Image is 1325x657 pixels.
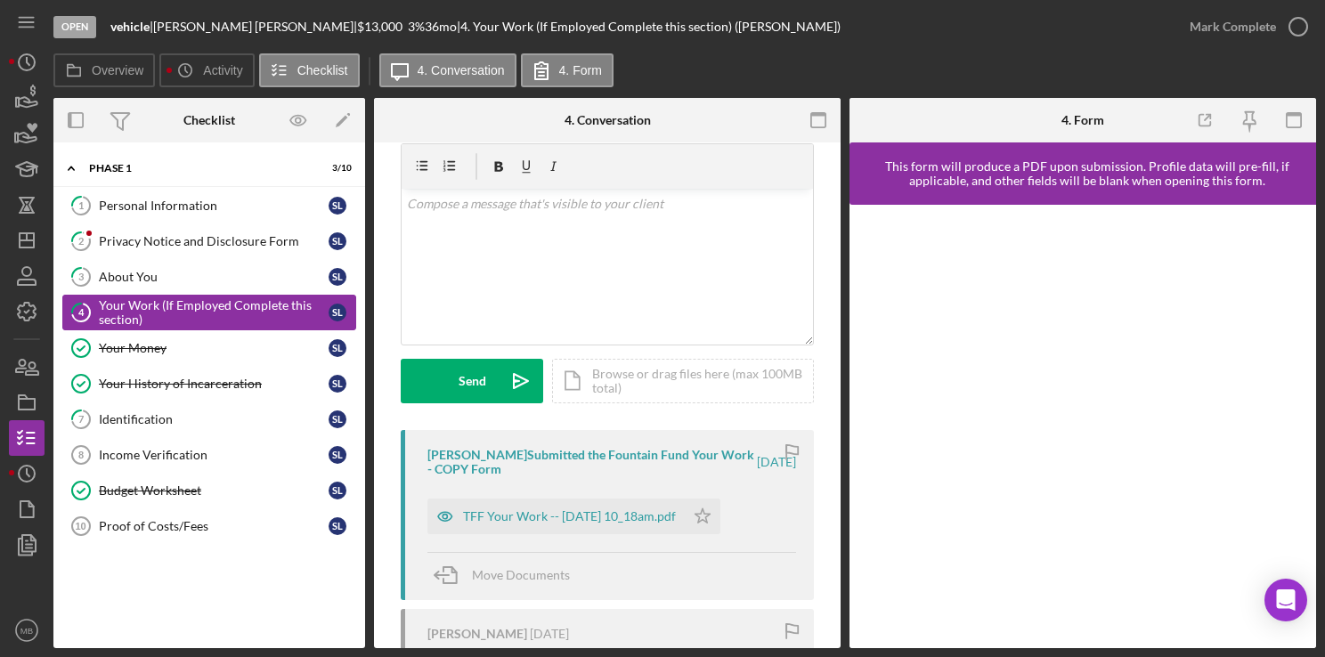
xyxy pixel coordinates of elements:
[110,20,153,34] div: |
[427,627,527,641] div: [PERSON_NAME]
[329,339,346,357] div: S L
[62,401,356,437] a: 7IdentificationSL
[1061,113,1104,127] div: 4. Form
[99,519,329,533] div: Proof of Costs/Fees
[99,448,329,462] div: Income Verification
[457,20,841,34] div: | 4. Your Work (If Employed Complete this section) ([PERSON_NAME])
[329,482,346,499] div: S L
[99,341,329,355] div: Your Money
[320,163,352,174] div: 3 / 10
[99,377,329,391] div: Your History of Incarceration
[20,626,33,636] text: MB
[62,259,356,295] a: 3About YouSL
[425,20,457,34] div: 36 mo
[329,268,346,286] div: S L
[159,53,254,87] button: Activity
[62,473,356,508] a: Budget WorksheetSL
[92,63,143,77] label: Overview
[99,412,329,426] div: Identification
[329,517,346,535] div: S L
[757,455,796,469] time: 2025-09-09 14:18
[62,295,356,330] a: 4Your Work (If Employed Complete this section)SL
[329,410,346,428] div: S L
[259,53,360,87] button: Checklist
[78,306,85,318] tspan: 4
[78,235,84,247] tspan: 2
[401,359,543,403] button: Send
[78,271,84,282] tspan: 3
[297,63,348,77] label: Checklist
[62,437,356,473] a: 8Income VerificationSL
[357,19,402,34] span: $13,000
[329,446,346,464] div: S L
[329,304,346,321] div: S L
[62,366,356,401] a: Your History of IncarcerationSL
[62,188,356,223] a: 1Personal InformationSL
[418,63,505,77] label: 4. Conversation
[99,298,329,327] div: Your Work (If Employed Complete this section)
[408,20,425,34] div: 3 %
[89,163,307,174] div: Phase 1
[565,113,651,127] div: 4. Conversation
[62,330,356,366] a: Your MoneySL
[463,509,676,523] div: TFF Your Work -- [DATE] 10_18am.pdf
[459,359,486,403] div: Send
[521,53,614,87] button: 4. Form
[110,19,150,34] b: vehicle
[75,521,85,531] tspan: 10
[427,553,588,597] button: Move Documents
[858,159,1316,188] div: This form will produce a PDF upon submission. Profile data will pre-fill, if applicable, and othe...
[427,499,720,534] button: TFF Your Work -- [DATE] 10_18am.pdf
[530,627,569,641] time: 2025-09-09 14:16
[1172,9,1316,45] button: Mark Complete
[62,223,356,259] a: 2Privacy Notice and Disclosure FormSL
[78,413,85,425] tspan: 7
[53,53,155,87] button: Overview
[867,223,1300,630] iframe: Lenderfit form
[153,20,357,34] div: [PERSON_NAME] [PERSON_NAME] |
[78,450,84,460] tspan: 8
[329,375,346,393] div: S L
[472,567,570,582] span: Move Documents
[1264,579,1307,621] div: Open Intercom Messenger
[99,234,329,248] div: Privacy Notice and Disclosure Form
[78,199,84,211] tspan: 1
[329,232,346,250] div: S L
[183,113,235,127] div: Checklist
[329,197,346,215] div: S L
[99,483,329,498] div: Budget Worksheet
[99,270,329,284] div: About You
[99,199,329,213] div: Personal Information
[9,612,45,648] button: MB
[427,448,754,476] div: [PERSON_NAME] Submitted the Fountain Fund Your Work - COPY Form
[1190,9,1276,45] div: Mark Complete
[379,53,516,87] button: 4. Conversation
[53,16,96,38] div: Open
[559,63,602,77] label: 4. Form
[203,63,242,77] label: Activity
[62,508,356,544] a: 10Proof of Costs/FeesSL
